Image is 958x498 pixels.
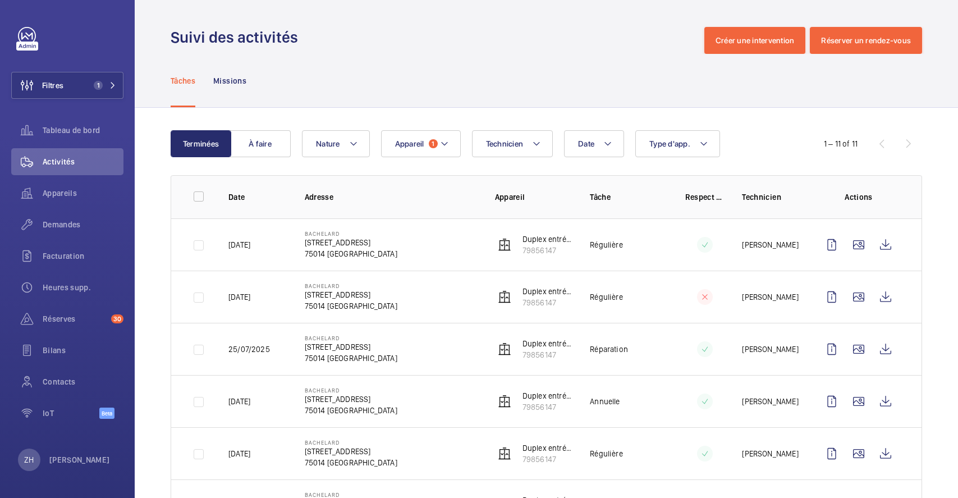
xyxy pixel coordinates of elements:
[742,291,798,303] p: [PERSON_NAME]
[742,239,798,250] p: [PERSON_NAME]
[43,408,99,419] span: IoT
[228,239,250,250] p: [DATE]
[486,139,524,148] span: Technicien
[498,395,511,408] img: elevator.svg
[228,191,287,203] p: Date
[472,130,553,157] button: Technicien
[522,245,572,256] p: 79856147
[24,454,34,465] p: ZH
[742,191,800,203] p: Technicien
[305,457,397,468] p: 75014 [GEOGRAPHIC_DATA]
[522,286,572,297] p: Duplex entrée droite
[590,448,623,459] p: Régulière
[305,300,397,312] p: 75014 [GEOGRAPHIC_DATA]
[590,239,623,250] p: Régulière
[11,72,123,99] button: Filtres1
[305,289,397,300] p: [STREET_ADDRESS]
[305,335,397,341] p: Bachelard
[522,234,572,245] p: Duplex entrée droite
[824,138,858,149] div: 1 – 11 of 11
[305,237,397,248] p: [STREET_ADDRESS]
[171,75,195,86] p: Tâches
[818,191,899,203] p: Actions
[43,188,123,199] span: Appareils
[522,401,572,413] p: 79856147
[685,191,725,203] p: Respect délai
[305,230,397,237] p: Bachelard
[522,442,572,454] p: Duplex entrée droite
[43,219,123,230] span: Demandes
[43,125,123,136] span: Tableau de bord
[305,446,397,457] p: [STREET_ADDRESS]
[43,250,123,262] span: Facturation
[228,396,250,407] p: [DATE]
[578,139,594,148] span: Date
[649,139,690,148] span: Type d'app.
[495,191,572,203] p: Appareil
[228,344,270,355] p: 25/07/2025
[230,130,291,157] button: À faire
[742,396,798,407] p: [PERSON_NAME]
[590,291,623,303] p: Régulière
[590,191,667,203] p: Tâche
[810,27,922,54] button: Réserver un rendez-vous
[99,408,114,419] span: Beta
[305,341,397,353] p: [STREET_ADDRESS]
[590,396,620,407] p: Annuelle
[305,248,397,259] p: 75014 [GEOGRAPHIC_DATA]
[305,405,397,416] p: 75014 [GEOGRAPHIC_DATA]
[43,313,107,325] span: Réserves
[305,439,397,446] p: Bachelard
[316,139,340,148] span: Nature
[381,130,461,157] button: Appareil1
[213,75,246,86] p: Missions
[305,282,397,289] p: Bachelard
[94,81,103,90] span: 1
[43,156,123,167] span: Activités
[590,344,628,355] p: Réparation
[742,344,798,355] p: [PERSON_NAME]
[635,130,720,157] button: Type d'app.
[111,314,123,323] span: 30
[522,338,572,349] p: Duplex entrée droite
[498,238,511,252] img: elevator.svg
[498,290,511,304] img: elevator.svg
[305,191,477,203] p: Adresse
[704,27,806,54] button: Créer une intervention
[171,130,231,157] button: Terminées
[522,390,572,401] p: Duplex entrée droite
[522,349,572,360] p: 79856147
[742,448,798,459] p: [PERSON_NAME]
[305,491,397,498] p: Bachelard
[43,376,123,387] span: Contacts
[49,454,110,465] p: [PERSON_NAME]
[171,27,305,48] h1: Suivi des activités
[522,454,572,465] p: 79856147
[305,387,397,394] p: Bachelard
[522,297,572,308] p: 79856147
[498,342,511,356] img: elevator.svg
[429,139,438,148] span: 1
[498,447,511,460] img: elevator.svg
[564,130,624,157] button: Date
[395,139,424,148] span: Appareil
[228,448,250,459] p: [DATE]
[305,394,397,405] p: [STREET_ADDRESS]
[305,353,397,364] p: 75014 [GEOGRAPHIC_DATA]
[42,80,63,91] span: Filtres
[302,130,370,157] button: Nature
[43,282,123,293] span: Heures supp.
[43,345,123,356] span: Bilans
[228,291,250,303] p: [DATE]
